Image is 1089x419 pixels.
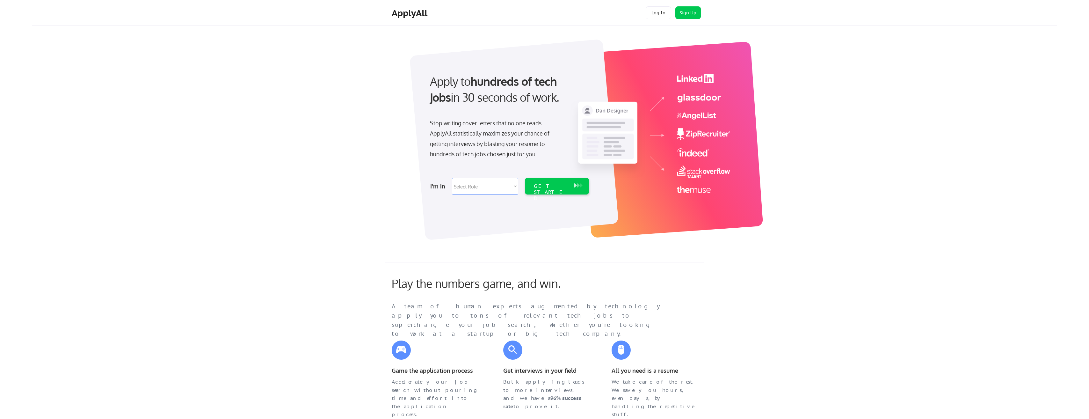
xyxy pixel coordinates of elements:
div: Play the numbers game, and win. [392,276,589,290]
div: Accelerate your job search without pouring time and effort into the application process. [392,378,478,419]
div: A team of human experts augmented by technology apply you to tons of relevant tech jobs to superc... [392,302,672,339]
div: Get interviews in your field [503,366,589,375]
div: Apply to in 30 seconds of work. [430,73,586,106]
div: All you need is a resume [612,366,698,375]
div: Stop writing cover letters that no one reads. ApplyAll statistically maximizes your chance of get... [430,118,561,159]
div: GET STARTED [534,183,568,202]
div: Bulk applying leads to more interviews, and we have a to prove it. [503,378,589,410]
div: Game the application process [392,366,478,375]
div: I'm in [430,181,448,191]
button: Log In [646,6,671,19]
div: ApplyAll [392,8,429,18]
strong: hundreds of tech jobs [430,74,560,104]
strong: 96% success rate [503,395,583,409]
div: We take care of the rest. We save you hours, even days, by handling the repetitive stuff. [612,378,698,419]
button: Sign Up [675,6,701,19]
